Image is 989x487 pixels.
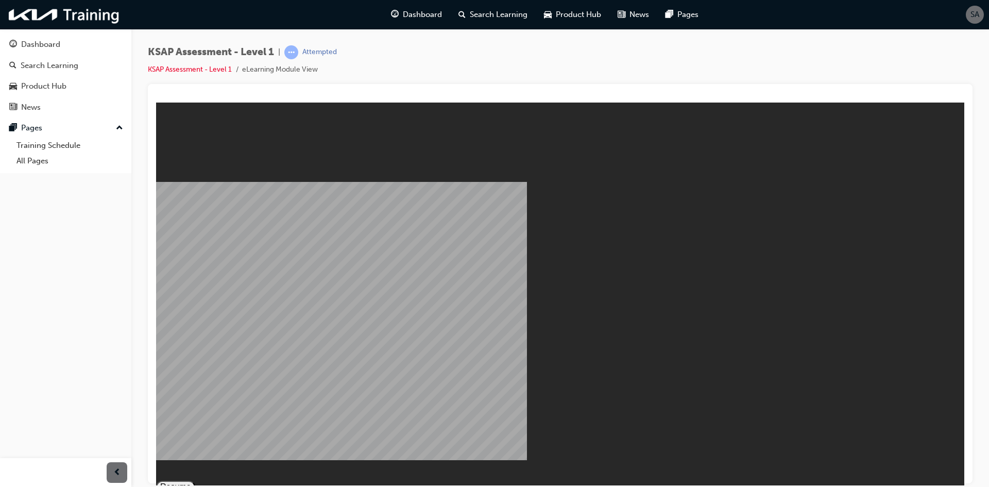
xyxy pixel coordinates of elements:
[4,98,127,117] a: News
[629,9,649,21] span: News
[4,33,127,119] button: DashboardSearch LearningProduct HubNews
[536,4,609,25] a: car-iconProduct Hub
[4,119,127,138] button: Pages
[148,46,274,58] span: KSAP Assessment - Level 1
[544,8,552,21] span: car-icon
[148,65,232,74] a: KSAP Assessment - Level 1
[657,4,707,25] a: pages-iconPages
[21,102,41,113] div: News
[9,40,17,49] span: guage-icon
[9,103,17,112] span: news-icon
[458,8,466,21] span: search-icon
[970,9,979,21] span: SA
[12,138,127,154] a: Training Schedule
[9,82,17,91] span: car-icon
[21,39,60,51] div: Dashboard
[4,56,127,75] a: Search Learning
[391,8,399,21] span: guage-icon
[116,122,123,135] span: up-icon
[284,45,298,59] span: learningRecordVerb_ATTEMPT-icon
[618,8,625,21] span: news-icon
[302,47,337,57] div: Attempted
[9,61,16,71] span: search-icon
[4,77,127,96] a: Product Hub
[383,4,450,25] a: guage-iconDashboard
[113,466,121,479] span: prev-icon
[666,8,673,21] span: pages-icon
[470,9,527,21] span: Search Learning
[609,4,657,25] a: news-iconNews
[966,6,984,24] button: SA
[403,9,442,21] span: Dashboard
[278,46,280,58] span: |
[450,4,536,25] a: search-iconSearch Learning
[677,9,698,21] span: Pages
[4,35,127,54] a: Dashboard
[556,9,601,21] span: Product Hub
[242,64,318,76] li: eLearning Module View
[21,60,78,72] div: Search Learning
[21,122,42,134] div: Pages
[5,4,124,25] img: kia-training
[9,124,17,133] span: pages-icon
[12,153,127,169] a: All Pages
[21,80,66,92] div: Product Hub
